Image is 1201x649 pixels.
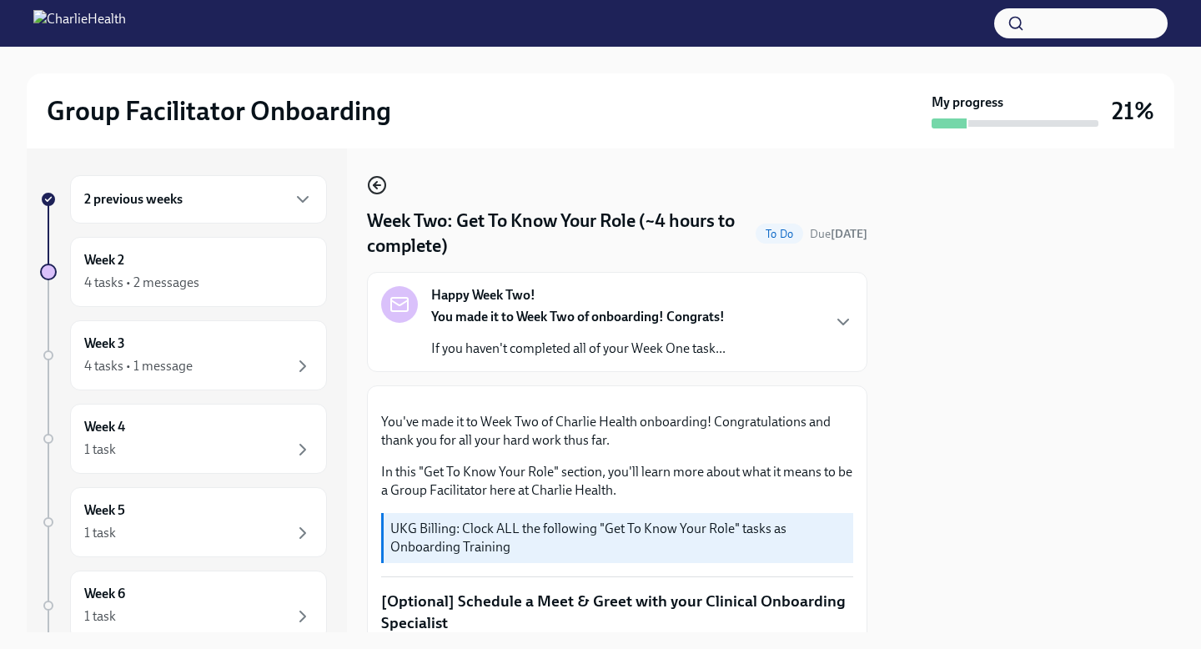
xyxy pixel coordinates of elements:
[431,340,726,358] p: If you haven't completed all of your Week One task...
[84,440,116,459] div: 1 task
[381,413,853,450] p: You've made it to Week Two of Charlie Health onboarding! Congratulations and thank you for all yo...
[84,274,199,292] div: 4 tasks • 2 messages
[367,209,749,259] h4: Week Two: Get To Know Your Role (~4 hours to complete)
[810,226,867,242] span: September 30th, 2025 09:00
[381,463,853,500] p: In this "Get To Know Your Role" section, you'll learn more about what it means to be a Group Faci...
[40,320,327,390] a: Week 34 tasks • 1 message
[40,237,327,307] a: Week 24 tasks • 2 messages
[810,227,867,241] span: Due
[84,251,124,269] h6: Week 2
[47,94,391,128] h2: Group Facilitator Onboarding
[431,309,725,324] strong: You made it to Week Two of onboarding! Congrats!
[84,524,116,542] div: 1 task
[70,175,327,224] div: 2 previous weeks
[390,520,847,556] p: UKG Billing: Clock ALL the following "Get To Know Your Role" tasks as Onboarding Training
[84,585,125,603] h6: Week 6
[1112,96,1154,126] h3: 21%
[40,571,327,641] a: Week 61 task
[40,487,327,557] a: Week 51 task
[431,286,535,304] strong: Happy Week Two!
[84,335,125,353] h6: Week 3
[756,228,803,240] span: To Do
[381,591,853,633] p: [Optional] Schedule a Meet & Greet with your Clinical Onboarding Specialist
[33,10,126,37] img: CharlieHealth
[932,93,1003,112] strong: My progress
[84,418,125,436] h6: Week 4
[84,607,116,626] div: 1 task
[831,227,867,241] strong: [DATE]
[84,190,183,209] h6: 2 previous weeks
[84,357,193,375] div: 4 tasks • 1 message
[84,501,125,520] h6: Week 5
[40,404,327,474] a: Week 41 task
